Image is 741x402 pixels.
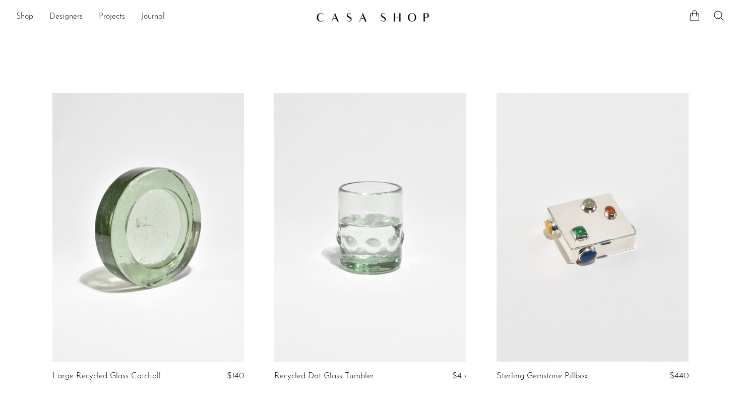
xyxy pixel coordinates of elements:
[99,11,125,24] a: Projects
[16,9,308,26] ul: NEW HEADER MENU
[52,372,161,381] a: Large Recycled Glass Catchall
[452,372,466,380] span: $45
[49,11,83,24] a: Designers
[16,9,308,26] nav: Desktop navigation
[16,11,33,24] a: Shop
[141,11,165,24] a: Journal
[497,372,588,381] a: Sterling Gemstone Pillbox
[274,372,374,381] a: Recycled Dot Glass Tumbler
[669,372,689,380] span: $440
[227,372,244,380] span: $140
